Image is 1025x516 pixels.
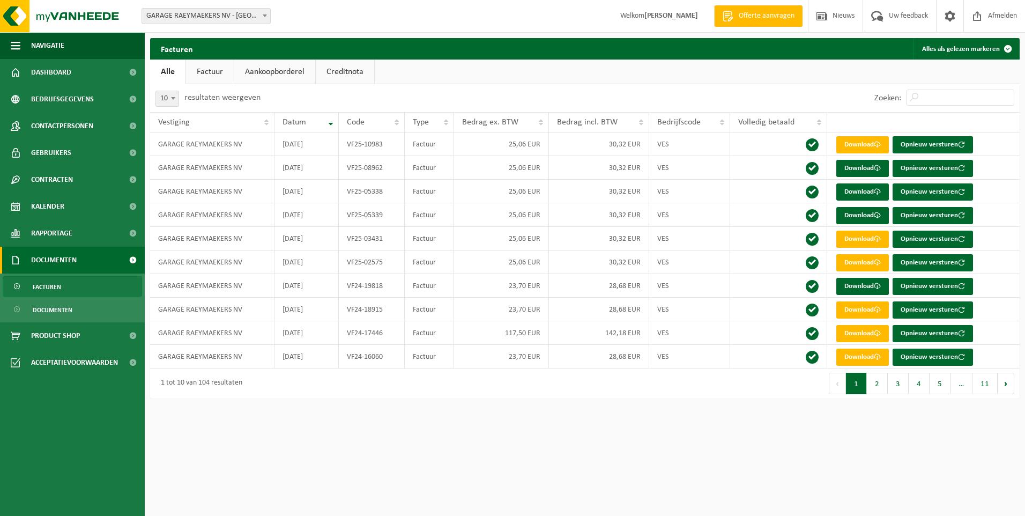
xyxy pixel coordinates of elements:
[893,325,973,342] button: Opnieuw versturen
[405,180,454,203] td: Factuur
[836,183,889,201] a: Download
[150,345,274,368] td: GARAGE RAEYMAEKERS NV
[836,231,889,248] a: Download
[274,203,339,227] td: [DATE]
[454,298,549,321] td: 23,70 EUR
[454,250,549,274] td: 25,06 EUR
[150,156,274,180] td: GARAGE RAEYMAEKERS NV
[274,180,339,203] td: [DATE]
[405,345,454,368] td: Factuur
[836,278,889,295] a: Download
[158,118,190,127] span: Vestiging
[836,136,889,153] a: Download
[893,160,973,177] button: Opnieuw versturen
[156,91,179,106] span: 10
[846,373,867,394] button: 1
[339,180,405,203] td: VF25-05338
[150,132,274,156] td: GARAGE RAEYMAEKERS NV
[549,132,649,156] td: 30,32 EUR
[649,203,730,227] td: VES
[150,60,185,84] a: Alle
[893,183,973,201] button: Opnieuw versturen
[454,180,549,203] td: 25,06 EUR
[874,94,901,102] label: Zoeken:
[274,345,339,368] td: [DATE]
[836,301,889,319] a: Download
[893,254,973,271] button: Opnieuw versturen
[913,38,1019,60] button: Alles als gelezen markeren
[836,160,889,177] a: Download
[142,9,270,24] span: GARAGE RAEYMAEKERS NV - LILLE
[836,349,889,366] a: Download
[339,227,405,250] td: VF25-03431
[736,11,797,21] span: Offerte aanvragen
[649,321,730,345] td: VES
[339,345,405,368] td: VF24-16060
[31,86,94,113] span: Bedrijfsgegevens
[142,8,271,24] span: GARAGE RAEYMAEKERS NV - LILLE
[234,60,315,84] a: Aankoopborderel
[462,118,518,127] span: Bedrag ex. BTW
[649,180,730,203] td: VES
[649,345,730,368] td: VES
[557,118,618,127] span: Bedrag incl. BTW
[150,227,274,250] td: GARAGE RAEYMAEKERS NV
[836,325,889,342] a: Download
[909,373,930,394] button: 4
[649,298,730,321] td: VES
[31,247,77,274] span: Documenten
[649,227,730,250] td: VES
[186,60,234,84] a: Factuur
[649,274,730,298] td: VES
[283,118,306,127] span: Datum
[150,321,274,345] td: GARAGE RAEYMAEKERS NV
[31,139,71,166] span: Gebruikers
[405,227,454,250] td: Factuur
[549,298,649,321] td: 28,68 EUR
[657,118,701,127] span: Bedrijfscode
[33,277,61,297] span: Facturen
[339,321,405,345] td: VF24-17446
[155,374,242,393] div: 1 tot 10 van 104 resultaten
[644,12,698,20] strong: [PERSON_NAME]
[31,349,118,376] span: Acceptatievoorwaarden
[155,91,179,107] span: 10
[972,373,998,394] button: 11
[339,132,405,156] td: VF25-10983
[549,274,649,298] td: 28,68 EUR
[454,132,549,156] td: 25,06 EUR
[274,132,339,156] td: [DATE]
[31,166,73,193] span: Contracten
[867,373,888,394] button: 2
[893,231,973,248] button: Opnieuw versturen
[3,299,142,320] a: Documenten
[274,156,339,180] td: [DATE]
[31,193,64,220] span: Kalender
[714,5,803,27] a: Offerte aanvragen
[150,274,274,298] td: GARAGE RAEYMAEKERS NV
[405,250,454,274] td: Factuur
[888,373,909,394] button: 3
[31,32,64,59] span: Navigatie
[893,136,973,153] button: Opnieuw versturen
[836,207,889,224] a: Download
[339,298,405,321] td: VF24-18915
[930,373,950,394] button: 5
[549,345,649,368] td: 28,68 EUR
[347,118,365,127] span: Code
[549,180,649,203] td: 30,32 EUR
[31,220,72,247] span: Rapportage
[836,254,889,271] a: Download
[549,227,649,250] td: 30,32 EUR
[339,250,405,274] td: VF25-02575
[413,118,429,127] span: Type
[405,132,454,156] td: Factuur
[274,298,339,321] td: [DATE]
[549,156,649,180] td: 30,32 EUR
[405,203,454,227] td: Factuur
[274,321,339,345] td: [DATE]
[274,250,339,274] td: [DATE]
[998,373,1014,394] button: Next
[454,274,549,298] td: 23,70 EUR
[549,250,649,274] td: 30,32 EUR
